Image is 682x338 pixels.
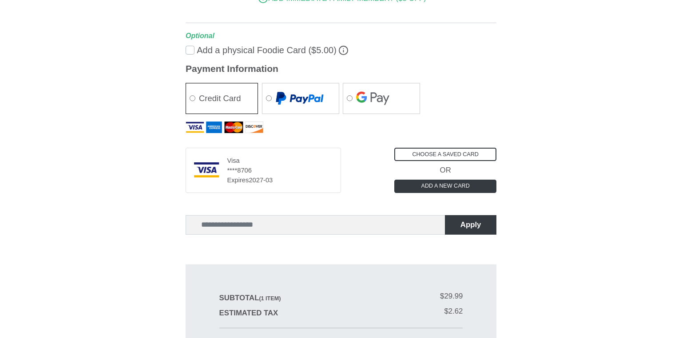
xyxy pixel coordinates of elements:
button: Choose a Saved Card [394,148,496,161]
button: Add a New Card [394,180,496,193]
dd: $29.99 [341,291,463,302]
span: 2027-03 [249,177,273,184]
span: 8706 [237,167,252,174]
label: Credit Card [186,83,258,114]
legend: Optional [186,31,496,41]
span: ( ) [259,295,281,302]
legend: Payment Information [186,62,496,76]
span: OR [394,165,496,176]
dd: $2.62 [341,306,463,317]
input: Enter coupon code [186,215,445,235]
input: Credit Card [190,95,195,101]
dt: Subtotal [219,292,341,303]
label: Add a physical Foodie Card ($5.00) [197,43,337,58]
button: Apply [445,215,496,235]
span: 1 item [261,295,279,302]
dt: Estimated Tax [219,307,341,318]
div: Visa [227,156,333,165]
